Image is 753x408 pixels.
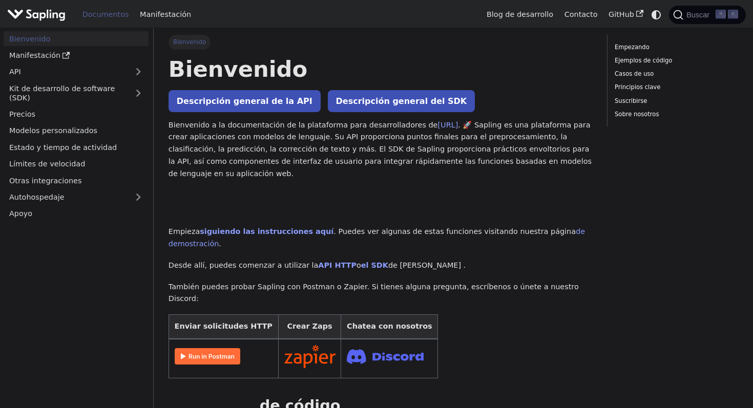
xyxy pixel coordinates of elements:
font: API [9,68,21,76]
font: Principios clave [615,83,660,91]
font: Apoyo [9,209,32,218]
a: Empezando [615,42,735,52]
a: Bienvenido [4,31,149,46]
font: Autohospedaje [9,193,65,201]
font: Kit de desarrollo de software (SDK) [9,84,115,102]
font: GitHub [609,10,634,18]
font: Sobre nosotros [615,111,659,118]
a: Sapling.ai [7,7,69,22]
font: de [PERSON_NAME] . [388,261,466,269]
a: Modelos personalizados [4,123,149,138]
font: o [357,261,361,269]
a: Autohospedaje [4,190,149,205]
font: Manifestación [140,10,191,18]
a: API HTTP [318,261,357,269]
font: Estado y tiempo de actividad [9,143,117,152]
font: Casos de uso [615,70,654,77]
a: Suscribirse [615,96,735,106]
font: Desde allí, puedes comenzar a utilizar la [169,261,319,269]
font: Modelos personalizados [9,126,97,135]
font: Chatea con nosotros [347,322,432,330]
a: [URL] [437,121,458,129]
a: Casos de uso [615,69,735,79]
font: . [219,240,221,248]
a: Límites de velocidad [4,157,149,171]
font: Crear Zaps [287,322,332,330]
button: Cambiar entre modo oscuro y claro (actualmente modo sistema) [649,7,664,22]
img: Sapling.ai [7,7,66,22]
button: Expandir la categoría de la barra lateral 'SDK' [128,81,149,105]
font: Suscribirse [615,97,647,104]
a: Kit de desarrollo de software (SDK) [4,81,128,105]
font: Bienvenido [173,38,206,46]
font: También puedes probar Sapling con Postman o Zapier. Si tienes alguna pregunta, escríbenos o únete... [169,283,579,303]
a: Apoyo [4,206,149,221]
font: Empieza [169,227,200,235]
font: Documentos [82,10,129,18]
a: Sobre nosotros [615,110,735,119]
a: Estado y tiempo de actividad [4,140,149,155]
font: Empezando [615,44,650,51]
font: Manifestación [9,51,60,59]
font: Buscar [686,11,709,19]
img: Únete a Discord [347,346,424,367]
a: el SDK [361,261,388,269]
a: Descripción general del SDK [328,90,475,112]
font: Descripción general de la API [177,96,312,106]
a: Principios clave [615,82,735,92]
a: GitHub [603,7,649,23]
a: Manifestación [4,48,149,63]
font: Blog de desarrollo [487,10,553,18]
a: Precios [4,107,149,122]
a: Ejemplos de código [615,56,735,66]
font: . Puedes ver algunas de estas funciones visitando nuestra página [333,227,576,235]
font: Precios [9,110,35,118]
font: Descripción general del SDK [336,96,467,106]
font: Bienvenido a la documentación de la plataforma para desarrolladores de [169,121,438,129]
font: . 🚀 Sapling es una plataforma para crear aplicaciones con modelos de lenguaje. Su API proporciona... [169,121,592,178]
font: Bienvenido [9,35,50,43]
font: Otras integraciones [9,177,81,185]
a: API [4,65,128,79]
a: Documentos [77,7,134,23]
button: Buscar (Comando+K) [669,6,745,24]
a: Blog de desarrollo [481,7,559,23]
img: Corre en Cartero [175,348,240,364]
a: siguiendo las instrucciones aquí [200,227,333,235]
img: Conectarse en Zapier [284,345,336,369]
a: Otras integraciones [4,173,149,188]
a: Manifestación [134,7,197,23]
font: Ejemplos de código [615,57,672,64]
kbd: ⌘ [716,10,726,19]
font: Límites de velocidad [9,160,85,168]
button: Expandir la categoría de la barra lateral 'API' [128,65,149,79]
nav: Pan rallado [169,35,592,49]
font: Contacto [564,10,598,18]
a: Descripción general de la API [169,90,321,112]
kbd: K [728,10,738,19]
a: Contacto [559,7,603,23]
font: Bienvenido [169,56,307,82]
font: Enviar solicitudes HTTP [175,322,273,330]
